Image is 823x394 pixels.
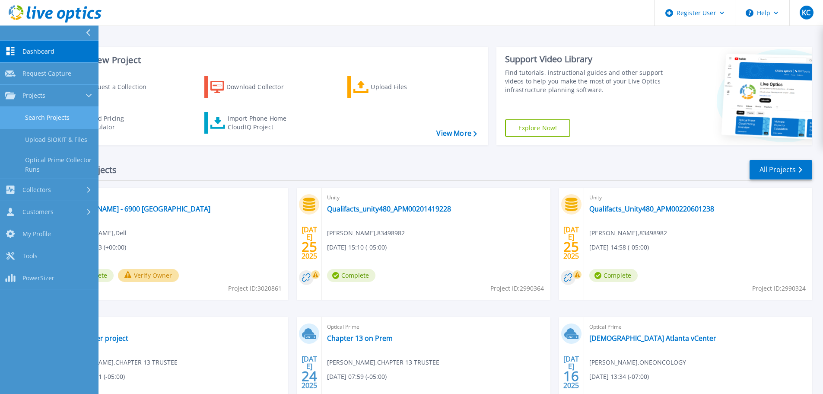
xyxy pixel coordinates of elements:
[371,78,440,96] div: Upload Files
[22,92,45,99] span: Projects
[65,322,283,332] span: Optical Prime
[327,228,405,238] span: [PERSON_NAME] , 83498982
[327,269,375,282] span: Complete
[589,358,686,367] span: [PERSON_NAME] , ONEONCOLOGY
[204,76,301,98] a: Download Collector
[327,372,387,381] span: [DATE] 07:59 (-05:00)
[302,372,317,380] span: 24
[750,160,812,179] a: All Projects
[327,322,545,332] span: Optical Prime
[589,372,649,381] span: [DATE] 13:34 (-07:00)
[65,205,210,213] a: [PERSON_NAME] - 6900 [GEOGRAPHIC_DATA]
[65,358,178,367] span: [PERSON_NAME] , CHAPTER 13 TRUSTEE
[505,54,666,65] div: Support Video Library
[589,269,638,282] span: Complete
[118,269,179,282] button: Verify Owner
[301,356,318,388] div: [DATE] 2025
[22,48,54,55] span: Dashboard
[589,228,667,238] span: [PERSON_NAME] , 83498982
[436,129,477,138] a: View More
[563,372,579,380] span: 16
[301,227,318,259] div: [DATE] 2025
[327,193,545,202] span: Unity
[752,284,806,293] span: Project ID: 2990324
[563,356,579,388] div: [DATE] 2025
[589,205,714,213] a: Qualifacts_Unity480_APM00220601238
[22,274,54,282] span: PowerSizer
[327,358,439,367] span: [PERSON_NAME] , CHAPTER 13 TRUSTEE
[563,227,579,259] div: [DATE] 2025
[327,243,387,252] span: [DATE] 15:10 (-05:00)
[347,76,444,98] a: Upload Files
[22,186,51,194] span: Collectors
[589,334,716,343] a: [DEMOGRAPHIC_DATA] Atlanta vCenter
[589,322,807,332] span: Optical Prime
[302,243,317,250] span: 25
[85,114,154,131] div: Cloud Pricing Calculator
[327,334,393,343] a: Chapter 13 on Prem
[490,284,544,293] span: Project ID: 2990364
[505,68,666,94] div: Find tutorials, instructional guides and other support videos to help you make the most of your L...
[505,119,571,137] a: Explore Now!
[22,252,38,260] span: Tools
[65,193,283,202] span: Data Domain
[802,9,810,16] span: KC
[61,112,158,134] a: Cloud Pricing Calculator
[228,284,282,293] span: Project ID: 3020861
[226,78,296,96] div: Download Collector
[61,55,477,65] h3: Start a New Project
[228,114,295,131] div: Import Phone Home CloudIQ Project
[327,205,451,213] a: Qualifacts_unity480_APM00201419228
[589,243,649,252] span: [DATE] 14:58 (-05:00)
[22,230,51,238] span: My Profile
[61,76,158,98] a: Request a Collection
[589,193,807,202] span: Unity
[86,78,155,96] div: Request a Collection
[563,243,579,250] span: 25
[22,70,71,77] span: Request Capture
[22,208,54,216] span: Customers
